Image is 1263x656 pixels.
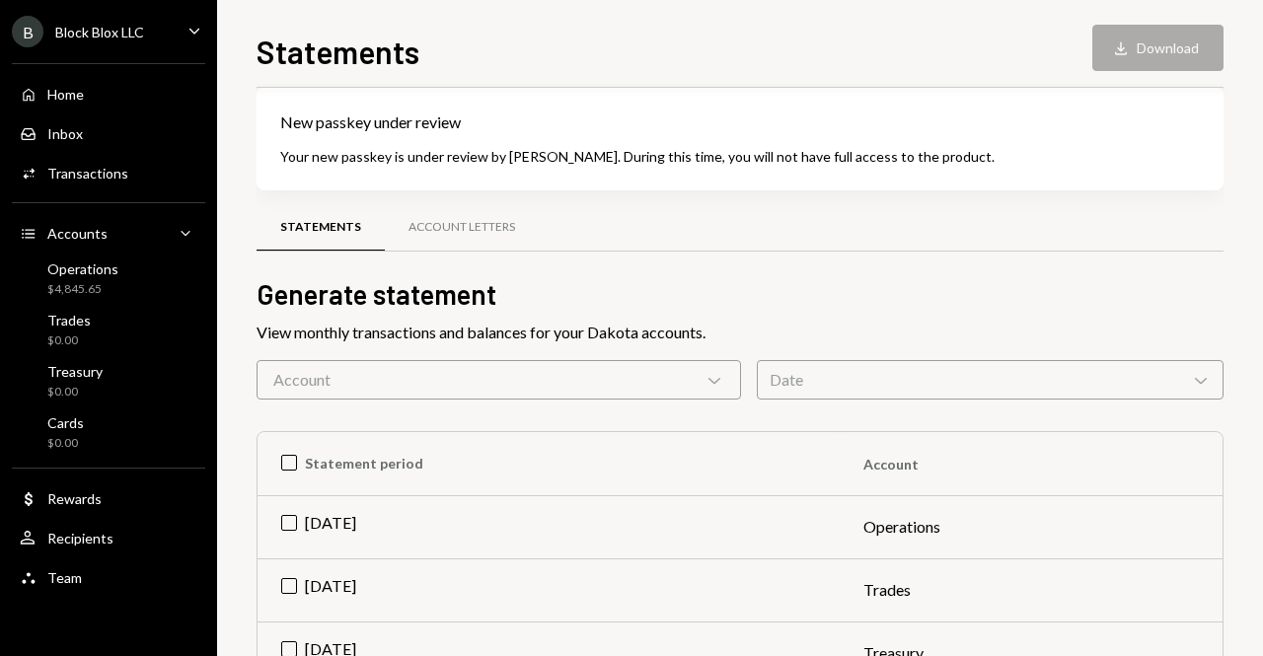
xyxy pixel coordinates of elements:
[47,530,113,547] div: Recipients
[12,559,205,595] a: Team
[47,312,91,328] div: Trades
[12,76,205,111] a: Home
[385,202,539,253] a: Account Letters
[757,360,1224,400] div: Date
[12,357,205,404] a: Treasury$0.00
[12,408,205,456] a: Cards$0.00
[47,414,84,431] div: Cards
[257,32,419,71] h1: Statements
[280,146,1200,167] div: Your new passkey is under review by [PERSON_NAME]. During this time, you will not have full acces...
[280,110,1200,134] div: New passkey under review
[47,332,91,349] div: $0.00
[12,520,205,555] a: Recipients
[47,281,118,298] div: $4,845.65
[47,225,108,242] div: Accounts
[12,215,205,251] a: Accounts
[47,569,82,586] div: Team
[12,480,205,516] a: Rewards
[280,219,361,236] div: Statements
[840,558,1223,621] td: Trades
[47,86,84,103] div: Home
[47,490,102,507] div: Rewards
[12,115,205,151] a: Inbox
[47,384,103,401] div: $0.00
[257,360,741,400] div: Account
[55,24,144,40] div: Block Blox LLC
[47,260,118,277] div: Operations
[12,155,205,190] a: Transactions
[840,495,1223,558] td: Operations
[12,16,43,47] div: B
[47,363,103,380] div: Treasury
[47,165,128,182] div: Transactions
[47,435,84,452] div: $0.00
[257,321,1224,344] div: View monthly transactions and balances for your Dakota accounts.
[257,202,385,253] a: Statements
[409,219,515,236] div: Account Letters
[12,255,205,302] a: Operations$4,845.65
[12,306,205,353] a: Trades$0.00
[840,432,1223,495] th: Account
[47,125,83,142] div: Inbox
[257,275,1224,314] h2: Generate statement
